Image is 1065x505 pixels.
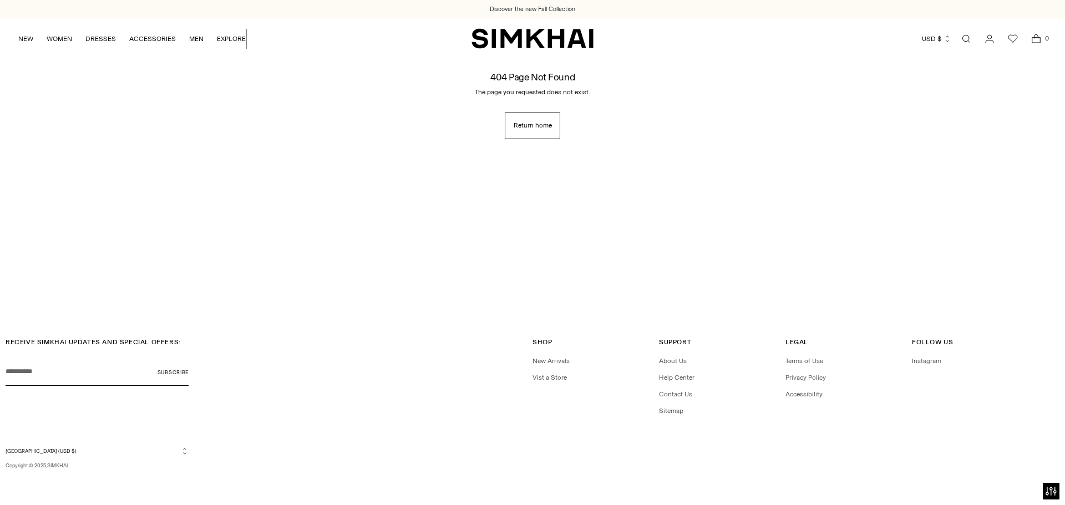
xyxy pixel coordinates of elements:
a: Return home [505,113,561,139]
a: Accessibility [785,390,823,398]
span: 0 [1042,33,1052,43]
p: The page you requested does not exist. [475,87,590,97]
span: Return home [514,121,552,130]
a: Open cart modal [1025,28,1047,50]
span: Legal [785,338,808,346]
span: Support [659,338,691,346]
a: WOMEN [47,27,72,51]
a: Instagram [912,357,941,365]
span: Shop [532,338,552,346]
p: Copyright © 2025, . [6,462,189,470]
a: About Us [659,357,687,365]
a: SIMKHAI [471,28,594,49]
a: SIMKHAI [47,462,68,468]
a: Terms of Use [785,357,823,365]
a: ACCESSORIES [129,27,176,51]
a: New Arrivals [532,357,570,365]
a: Wishlist [1002,28,1024,50]
a: Discover the new Fall Collection [490,5,575,14]
a: Contact Us [659,390,692,398]
a: EXPLORE [217,27,246,51]
a: Sitemap [659,407,683,415]
a: NEW [18,27,33,51]
a: Go to the account page [978,28,1001,50]
a: Privacy Policy [785,374,826,381]
span: Follow Us [912,338,953,346]
a: MEN [189,27,204,51]
a: DRESSES [85,27,116,51]
a: Open search modal [955,28,977,50]
span: RECEIVE SIMKHAI UPDATES AND SPECIAL OFFERS: [6,338,181,346]
button: Subscribe [158,358,189,386]
h1: 404 Page Not Found [490,72,575,82]
button: [GEOGRAPHIC_DATA] (USD $) [6,447,189,455]
button: USD $ [922,27,951,51]
a: Vist a Store [532,374,567,381]
a: Help Center [659,374,694,381]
